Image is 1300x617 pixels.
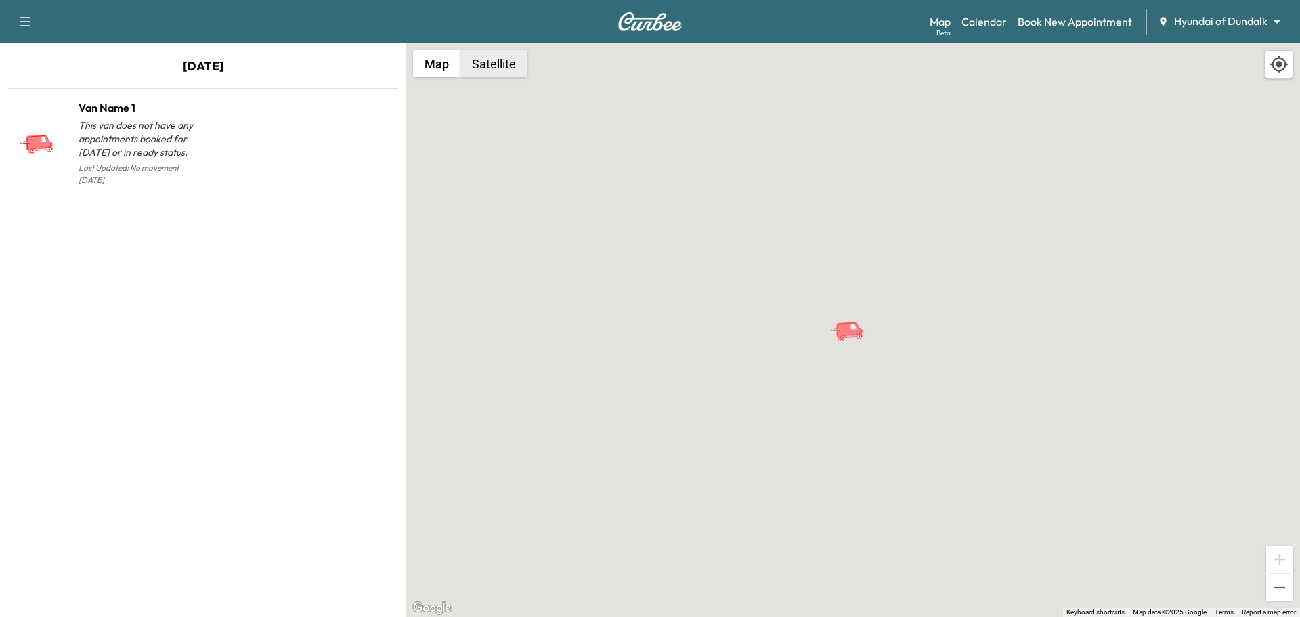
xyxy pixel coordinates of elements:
a: MapBeta [930,14,951,30]
button: Keyboard shortcuts [1066,608,1125,617]
a: Terms (opens in new tab) [1215,608,1234,616]
div: Beta [936,28,951,38]
h1: Van Name 1 [79,100,203,116]
a: Book New Appointment [1018,14,1132,30]
a: Open this area in Google Maps (opens a new window) [410,599,454,617]
button: Zoom in [1266,546,1293,573]
span: Hyundai of Dundalk [1174,14,1267,29]
button: Zoom out [1266,574,1293,601]
span: Map data ©2025 Google [1133,608,1207,616]
p: Last Updated: No movement [DATE] [79,159,203,189]
a: Report a map error [1242,608,1296,616]
img: Google [410,599,454,617]
div: Recenter map [1265,50,1293,79]
gmp-advanced-marker: Van Name 1 [829,307,877,331]
button: Show satellite imagery [460,50,527,77]
p: This van does not have any appointments booked for [DATE] or in ready status. [79,119,203,159]
img: Curbee Logo [617,12,682,31]
a: Calendar [961,14,1007,30]
button: Show street map [413,50,460,77]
